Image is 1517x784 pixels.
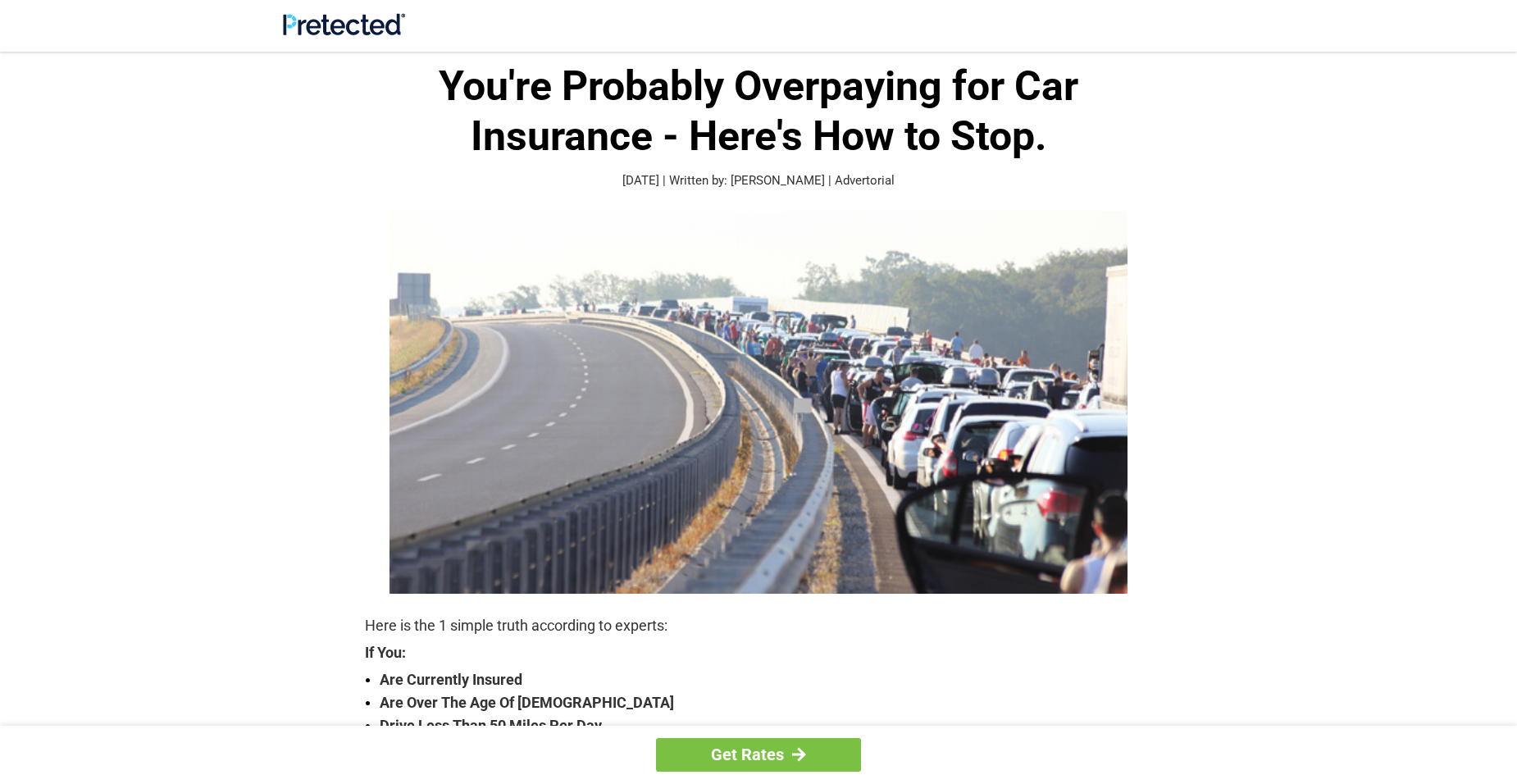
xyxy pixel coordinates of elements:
[380,668,1152,691] strong: Are Currently Insured
[365,171,1152,190] p: [DATE] | Written by: [PERSON_NAME] | Advertorial
[380,691,1152,714] strong: Are Over The Age Of [DEMOGRAPHIC_DATA]
[283,13,405,35] img: Site Logo
[380,714,1152,737] strong: Drive Less Than 50 Miles Per Day
[283,23,405,39] a: Site Logo
[365,62,1152,162] h1: You're Probably Overpaying for Car Insurance - Here's How to Stop.
[365,645,1152,660] strong: If You:
[365,614,1152,637] p: Here is the 1 simple truth according to experts:
[656,738,861,772] a: Get Rates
